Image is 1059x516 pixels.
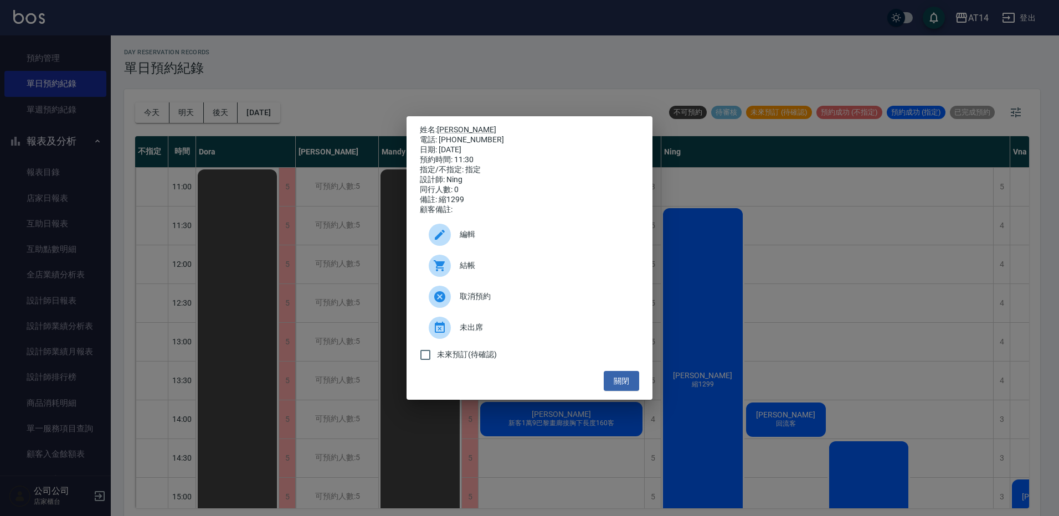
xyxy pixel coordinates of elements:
[420,205,639,215] div: 顧客備註:
[420,281,639,312] div: 取消預約
[420,219,639,250] div: 編輯
[420,155,639,165] div: 預約時間: 11:30
[420,250,639,281] a: 結帳
[420,175,639,185] div: 設計師: Ning
[460,260,630,271] span: 結帳
[420,195,639,205] div: 備註: 縮1299
[460,229,630,240] span: 編輯
[437,125,496,134] a: [PERSON_NAME]
[420,145,639,155] div: 日期: [DATE]
[420,185,639,195] div: 同行人數: 0
[420,312,639,343] div: 未出席
[437,349,497,360] span: 未來預訂(待確認)
[460,291,630,302] span: 取消預約
[420,125,639,135] p: 姓名:
[420,135,639,145] div: 電話: [PHONE_NUMBER]
[604,371,639,391] button: 關閉
[420,165,639,175] div: 指定/不指定: 指定
[460,322,630,333] span: 未出席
